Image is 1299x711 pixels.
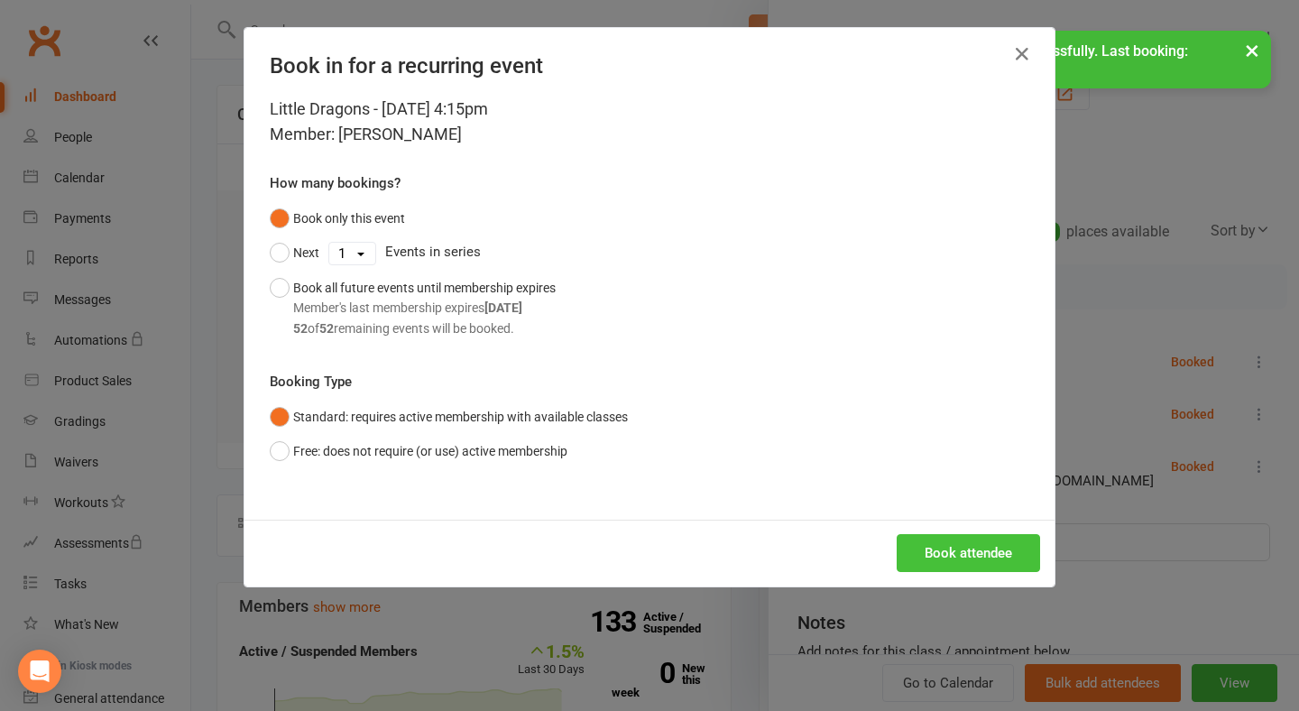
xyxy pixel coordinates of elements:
[270,172,401,194] label: How many bookings?
[270,235,319,270] button: Next
[270,53,1029,78] h4: Book in for a recurring event
[897,534,1040,572] button: Book attendee
[18,650,61,693] div: Open Intercom Messenger
[270,201,405,235] button: Book only this event
[270,400,628,434] button: Standard: requires active membership with available classes
[270,97,1029,147] div: Little Dragons - [DATE] 4:15pm Member: [PERSON_NAME]
[270,235,1029,270] div: Events in series
[270,434,567,468] button: Free: does not require (or use) active membership
[293,321,308,336] strong: 52
[270,371,352,392] label: Booking Type
[1008,40,1036,69] button: Close
[270,271,556,346] button: Book all future events until membership expiresMember's last membership expires[DATE]52of52remain...
[319,321,334,336] strong: 52
[293,278,556,338] div: Book all future events until membership expires
[293,298,556,318] div: Member's last membership expires
[484,300,522,315] strong: [DATE]
[293,319,556,338] div: of remaining events will be booked.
